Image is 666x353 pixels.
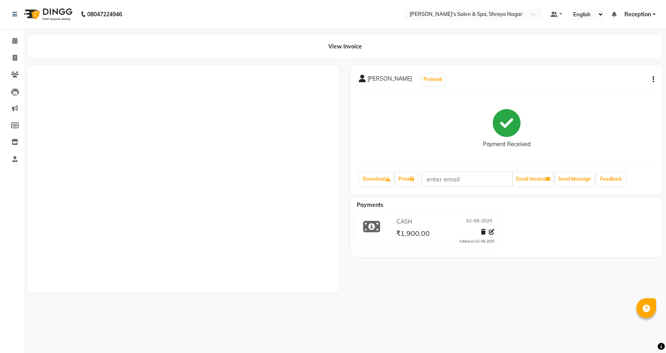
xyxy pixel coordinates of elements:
[633,321,658,345] iframe: chat widget
[357,201,383,208] span: Payments
[513,172,553,186] button: Email Invoice
[421,74,444,85] button: Prebook
[20,3,75,25] img: logo
[360,172,394,186] a: Download
[555,172,594,186] button: Send Message
[624,10,651,19] span: Reception
[396,218,412,226] span: CASH
[396,229,430,240] span: ₹1,900.00
[466,218,492,226] span: 02-09-2025
[483,140,530,149] div: Payment Received
[87,3,122,25] b: 08047224946
[597,172,625,186] a: Feedback
[28,35,662,59] div: View Invoice
[459,239,494,244] div: Added on 02-09-2025
[421,172,513,187] input: enter email
[395,172,417,186] a: Print
[367,75,412,86] span: [PERSON_NAME]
